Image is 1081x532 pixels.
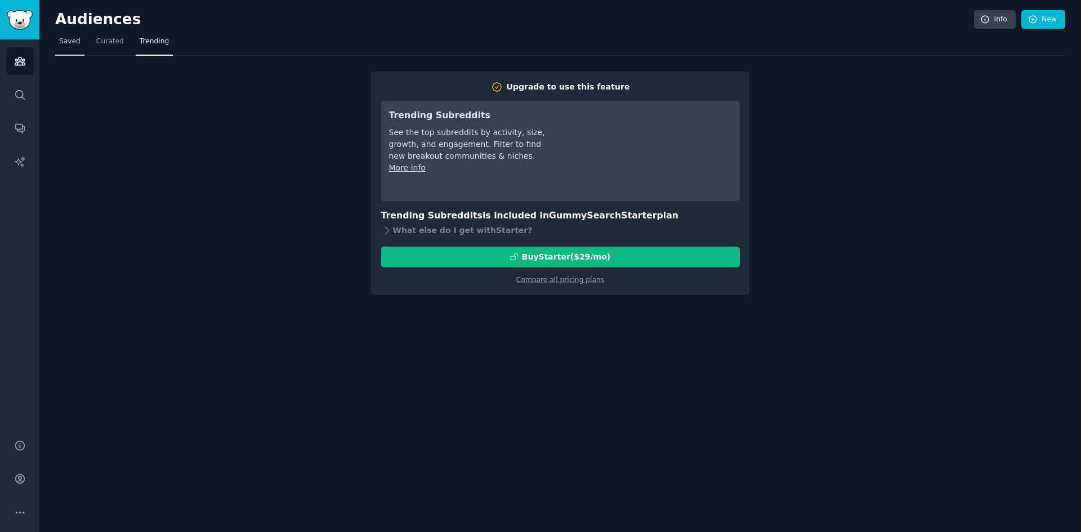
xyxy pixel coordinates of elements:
span: Trending [140,37,169,47]
a: Info [974,10,1016,29]
div: See the top subreddits by activity, size, growth, and engagement. Filter to find new breakout com... [389,127,547,162]
span: Saved [59,37,81,47]
span: GummySearch Starter [549,210,656,221]
a: Curated [92,33,128,56]
iframe: YouTube video player [563,109,732,193]
a: Trending [136,33,173,56]
div: Buy Starter ($ 29 /mo ) [522,251,610,263]
div: What else do I get with Starter ? [381,223,740,239]
h3: Trending Subreddits is included in plan [381,209,740,223]
button: BuyStarter($29/mo) [381,247,740,267]
a: Compare all pricing plans [516,276,604,284]
a: More info [389,163,426,172]
a: Saved [55,33,84,56]
img: GummySearch logo [7,10,33,30]
span: Curated [96,37,124,47]
div: Upgrade to use this feature [507,81,630,93]
h2: Audiences [55,11,974,29]
a: New [1021,10,1065,29]
h3: Trending Subreddits [389,109,547,123]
